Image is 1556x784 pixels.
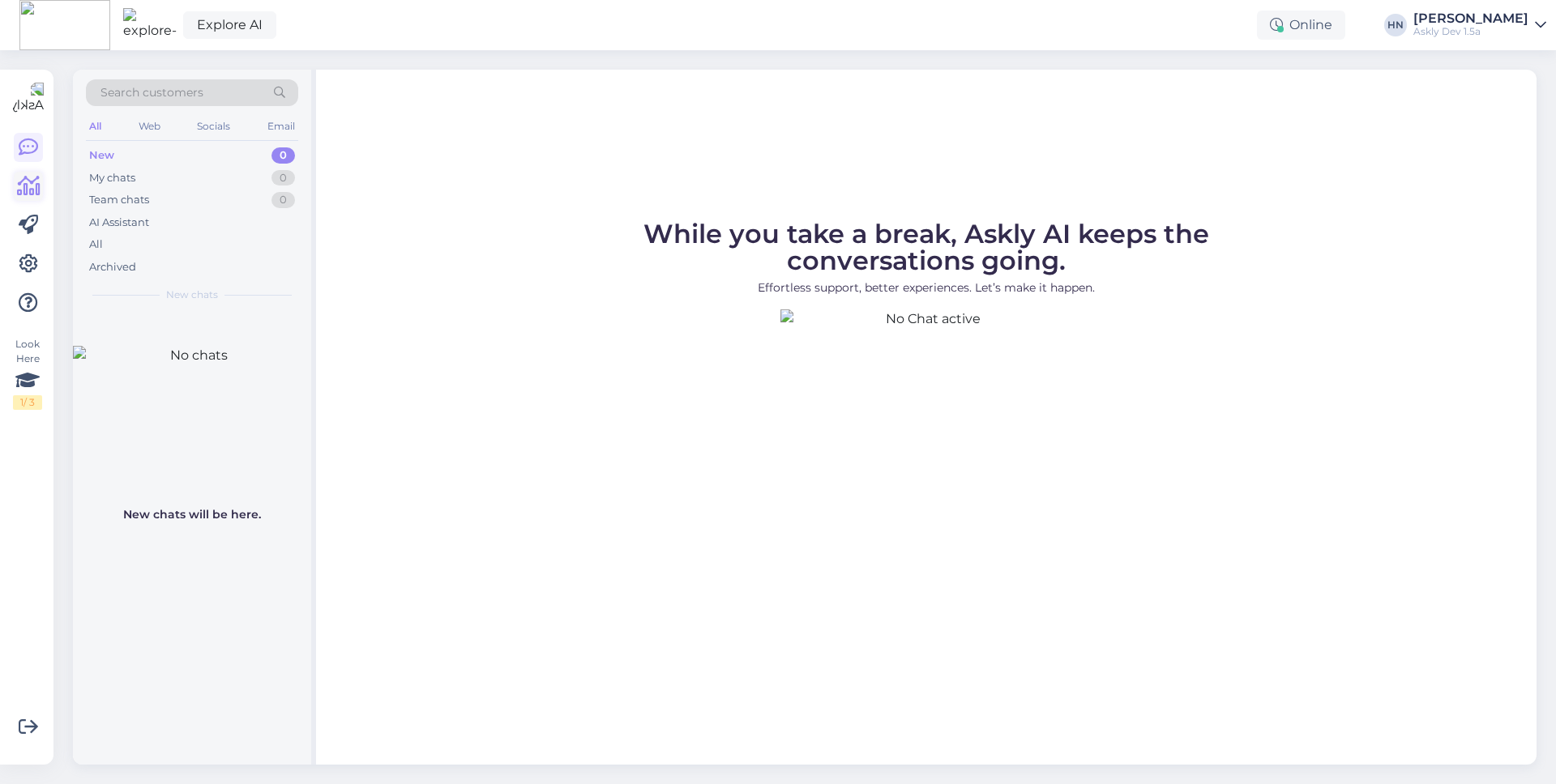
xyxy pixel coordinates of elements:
div: All [86,116,105,137]
div: All [89,236,103,253]
span: While you take a break, Askly AI keeps the conversations going. [643,218,1209,276]
div: Online [1257,11,1345,40]
span: Search customers [100,84,203,101]
div: Look Here [13,337,42,410]
div: HN [1384,14,1407,36]
a: [PERSON_NAME]Askly Dev 1.5a [1413,12,1546,38]
div: My chats [89,170,135,186]
div: New [89,147,114,164]
p: Effortless support, better experiences. Let’s make it happen. [570,279,1283,296]
img: No chats [73,346,311,492]
div: Archived [89,259,136,275]
a: Explore AI [183,11,276,39]
p: New chats will be here. [123,506,261,523]
div: Team chats [89,192,149,208]
div: 0 [271,192,295,208]
img: Askly Logo [13,83,44,113]
span: New chats [166,288,218,302]
div: 0 [271,170,295,186]
div: Socials [194,116,233,137]
div: Askly Dev 1.5a [1413,25,1528,38]
img: No Chat active [780,309,1072,601]
div: AI Assistant [89,215,149,231]
img: explore-ai [123,8,177,42]
div: Email [264,116,298,137]
div: Web [135,116,164,137]
div: 0 [271,147,295,164]
div: 1 / 3 [13,395,42,410]
div: [PERSON_NAME] [1413,12,1528,25]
